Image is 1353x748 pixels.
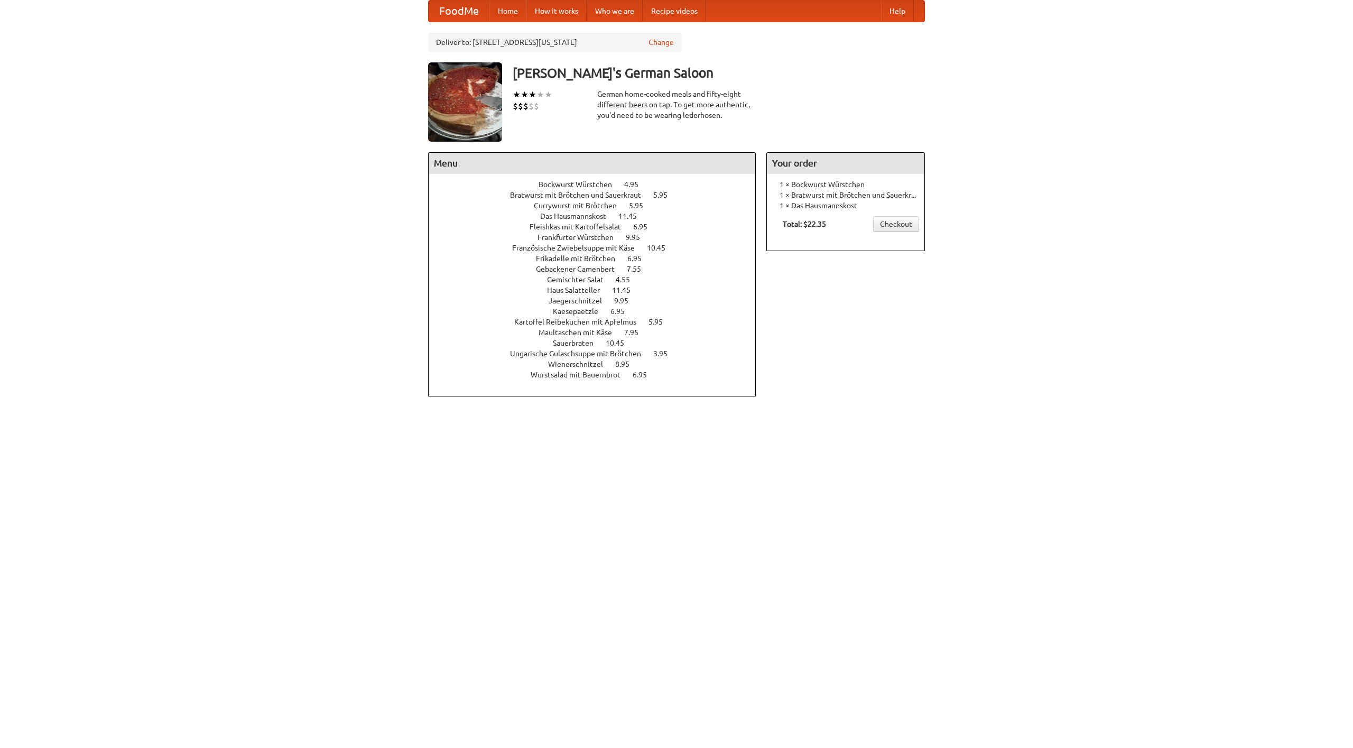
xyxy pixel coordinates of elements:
li: ★ [544,89,552,100]
span: 5.95 [629,201,654,210]
span: 6.95 [610,307,635,316]
span: Fleishkas mit Kartoffelsalat [530,223,632,231]
span: Bockwurst Würstchen [539,180,623,189]
a: Jaegerschnitzel 9.95 [549,297,648,305]
span: Kartoffel Reibekuchen mit Apfelmus [514,318,647,326]
span: 7.55 [627,265,652,273]
a: Sauerbraten 10.45 [553,339,644,347]
span: 7.95 [624,328,649,337]
li: 1 × Bockwurst Würstchen [772,179,919,190]
a: Change [648,37,674,48]
span: Wienerschnitzel [548,360,614,368]
a: Wienerschnitzel 8.95 [548,360,649,368]
span: 9.95 [614,297,639,305]
a: Currywurst mit Brötchen 5.95 [534,201,663,210]
span: 9.95 [626,233,651,242]
span: 10.45 [647,244,676,252]
img: angular.jpg [428,62,502,142]
span: 4.55 [616,275,641,284]
span: Gebackener Camenbert [536,265,625,273]
span: 10.45 [606,339,635,347]
a: Bockwurst Würstchen 4.95 [539,180,658,189]
span: Sauerbraten [553,339,604,347]
span: 11.45 [618,212,647,220]
a: Checkout [873,216,919,232]
span: Currywurst mit Brötchen [534,201,627,210]
span: Frankfurter Würstchen [538,233,624,242]
li: $ [529,100,534,112]
li: ★ [513,89,521,100]
span: Haus Salatteller [547,286,610,294]
a: Fleishkas mit Kartoffelsalat 6.95 [530,223,667,231]
span: Gemischter Salat [547,275,614,284]
a: Who we are [587,1,643,22]
span: Kaesepaetzle [553,307,609,316]
a: Gebackener Camenbert 7.55 [536,265,661,273]
li: $ [513,100,518,112]
h3: [PERSON_NAME]'s German Saloon [513,62,925,84]
h4: Your order [767,153,924,174]
li: ★ [536,89,544,100]
span: 8.95 [615,360,640,368]
span: Wurstsalad mit Bauernbrot [531,371,631,379]
span: 6.95 [633,223,658,231]
a: Kartoffel Reibekuchen mit Apfelmus 5.95 [514,318,682,326]
li: 1 × Das Hausmannskost [772,200,919,211]
a: Gemischter Salat 4.55 [547,275,650,284]
span: Jaegerschnitzel [549,297,613,305]
a: Französische Zwiebelsuppe mit Käse 10.45 [512,244,685,252]
a: Wurstsalad mit Bauernbrot 6.95 [531,371,666,379]
span: 5.95 [648,318,673,326]
a: Help [881,1,914,22]
a: Home [489,1,526,22]
a: Maultaschen mit Käse 7.95 [539,328,658,337]
li: $ [534,100,539,112]
a: Haus Salatteller 11.45 [547,286,650,294]
span: Ungarische Gulaschsuppe mit Brötchen [510,349,652,358]
span: Maultaschen mit Käse [539,328,623,337]
li: 1 × Bratwurst mit Brötchen und Sauerkraut [772,190,919,200]
div: Deliver to: [STREET_ADDRESS][US_STATE] [428,33,682,52]
a: How it works [526,1,587,22]
a: Recipe videos [643,1,706,22]
span: 5.95 [653,191,678,199]
span: 6.95 [633,371,657,379]
span: Frikadelle mit Brötchen [536,254,626,263]
span: Französische Zwiebelsuppe mit Käse [512,244,645,252]
a: Das Hausmannskost 11.45 [540,212,656,220]
span: 3.95 [653,349,678,358]
span: Bratwurst mit Brötchen und Sauerkraut [510,191,652,199]
a: Kaesepaetzle 6.95 [553,307,644,316]
a: Bratwurst mit Brötchen und Sauerkraut 5.95 [510,191,687,199]
a: Ungarische Gulaschsuppe mit Brötchen 3.95 [510,349,687,358]
li: ★ [521,89,529,100]
span: 4.95 [624,180,649,189]
span: 6.95 [627,254,652,263]
b: Total: $22.35 [783,220,826,228]
h4: Menu [429,153,755,174]
li: $ [518,100,523,112]
li: $ [523,100,529,112]
span: 11.45 [612,286,641,294]
a: Frikadelle mit Brötchen 6.95 [536,254,661,263]
a: Frankfurter Würstchen 9.95 [538,233,660,242]
a: FoodMe [429,1,489,22]
li: ★ [529,89,536,100]
span: Das Hausmannskost [540,212,617,220]
div: German home-cooked meals and fifty-eight different beers on tap. To get more authentic, you'd nee... [597,89,756,121]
